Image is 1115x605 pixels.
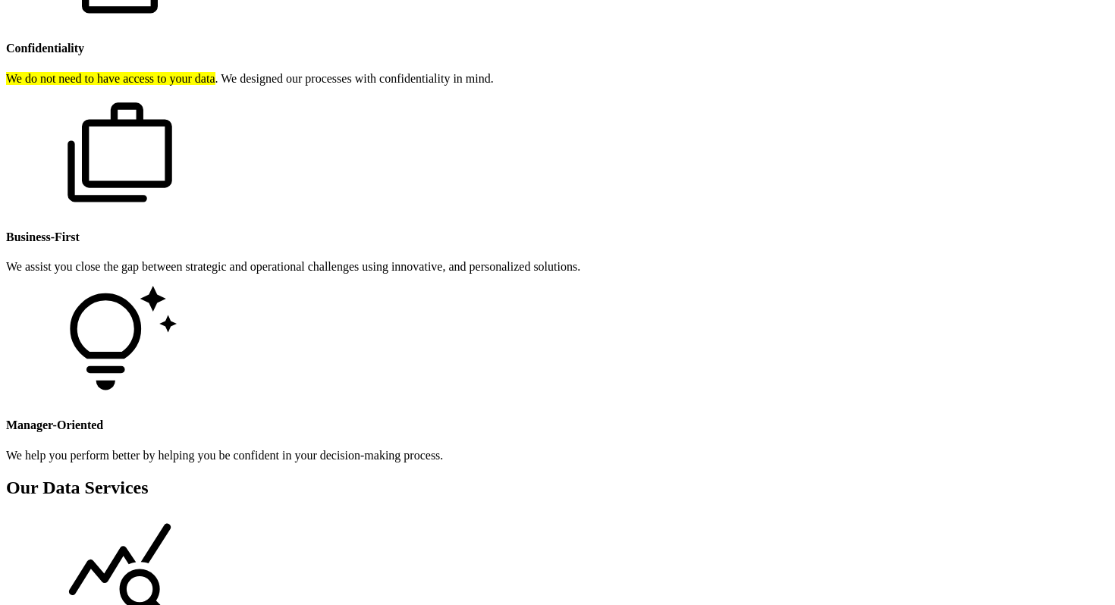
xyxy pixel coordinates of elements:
p: We assist you close the gap between strategic and operational challenges using innovative, and pe... [6,260,1109,274]
h4: Manager-Oriented [6,418,1109,432]
p: . We designed our processes with confidentiality in mind. [6,72,1109,86]
p: We help you perform better by helping you be confident in your decision-making process. [6,449,1109,462]
h4: Business-First [6,230,1109,244]
h2: Our Data Services [6,478,1109,498]
h4: Confidentiality [6,42,1109,55]
mark: We do not need to have access to your data [6,72,215,85]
